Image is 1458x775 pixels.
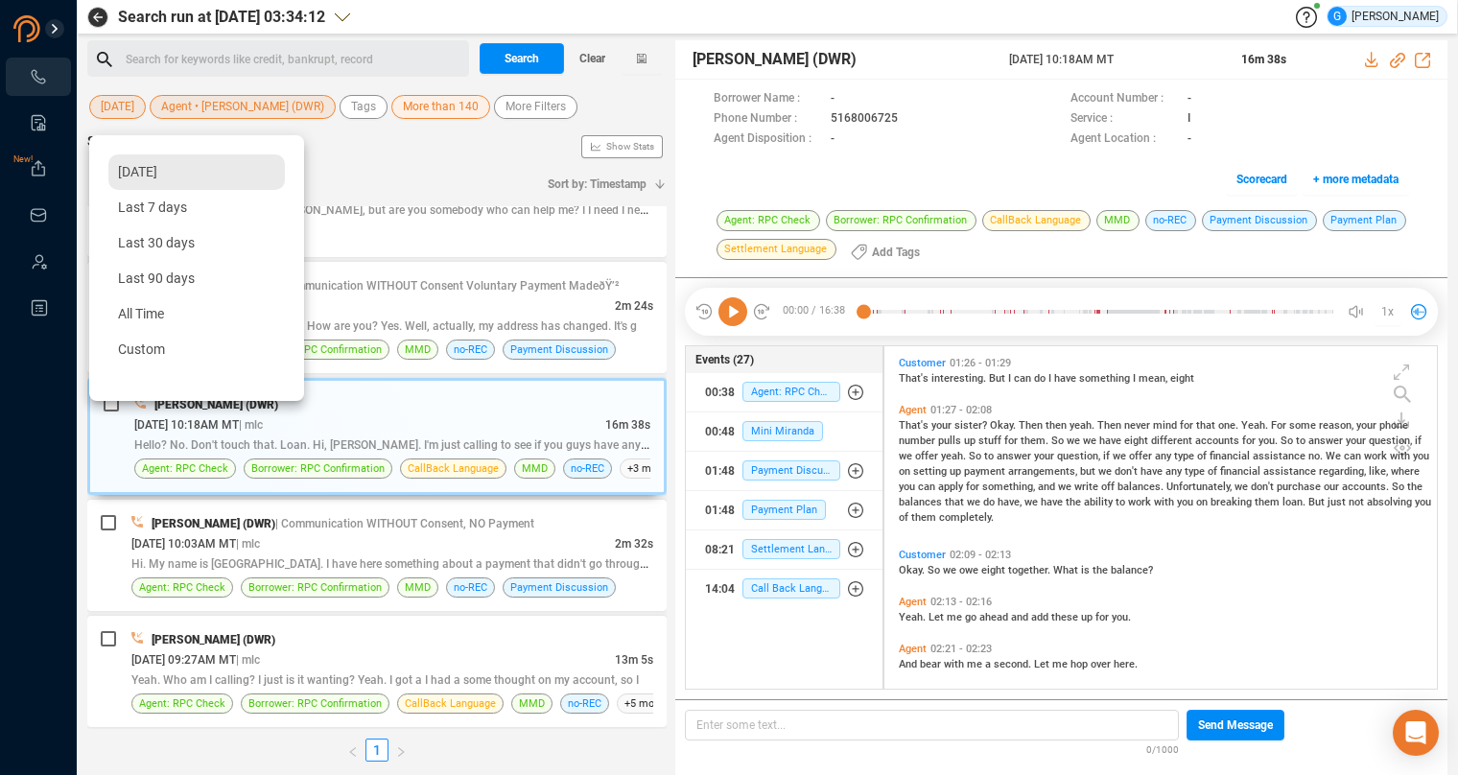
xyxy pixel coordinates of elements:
span: accounts. [1342,481,1392,493]
span: setting [913,465,950,478]
span: Borrower: RPC Confirmation [251,459,385,478]
span: 2m 24s [615,299,653,313]
span: Last 30 days [118,235,195,250]
button: 00:38Agent: RPC Check [686,373,882,411]
button: More Filters [494,95,577,119]
span: Agent: RPC Check [142,459,228,478]
span: breaking [1211,496,1255,508]
span: New! [13,140,33,178]
li: Exports [6,150,71,188]
span: phone [1379,419,1408,432]
span: right [395,746,407,758]
span: our [1324,481,1342,493]
span: But [989,372,1008,385]
span: I [1133,372,1139,385]
span: + more metadata [1313,164,1399,195]
span: [DATE] 10:18AM MT [134,418,239,432]
span: Search Results : [87,133,186,149]
span: any [1165,465,1185,478]
span: Last 90 days [118,270,195,286]
span: with [944,658,967,670]
button: Search [480,43,564,74]
span: loan. [1282,496,1308,508]
span: Okay. [990,419,1019,432]
span: purchase [1277,481,1324,493]
span: up [950,465,964,478]
span: 13m 5s [615,653,653,667]
span: go [965,611,979,623]
span: payment [964,465,1008,478]
span: and [1011,611,1031,623]
span: mind [1153,419,1180,432]
span: no. [1308,450,1326,462]
span: different [1151,434,1195,447]
span: Unfortunately, [1166,481,1235,493]
span: Sort by: Timestamp [548,169,647,200]
span: a [985,658,994,670]
span: no-REC [454,578,487,597]
span: your [1034,450,1057,462]
span: CallBack Language [982,210,1091,231]
span: of [1197,450,1210,462]
span: something, [982,481,1038,493]
span: +3 more [620,458,674,479]
span: | mlc [236,653,260,667]
span: MMD [405,341,431,359]
div: grid [894,351,1437,687]
span: Agent: RPC Check [139,694,225,713]
span: type [1185,465,1208,478]
span: something [1079,372,1133,385]
span: never [1124,419,1153,432]
span: have, [998,496,1024,508]
span: your [1356,419,1379,432]
span: Yeah. [1241,419,1271,432]
span: We [1326,450,1344,462]
span: and [1038,481,1058,493]
span: balance? [1111,564,1153,576]
button: 14:04Call Back Language [686,570,882,608]
span: you [1177,496,1196,508]
span: Call Back Language [742,578,840,599]
span: to [1116,496,1128,508]
button: + more metadata [1303,164,1409,195]
div: [PERSON_NAME] [1328,7,1439,26]
div: [PERSON_NAME] (DWR)[DATE] 10:18AM MT| mlc16m 38sHello? No. Don't touch that. Loan. Hi, [PERSON_NA... [87,378,667,495]
span: Hello? This is her. I'm doing good. How are you? Yes. Well, actually, my address has changed. It's g [131,319,637,333]
span: Borrower: RPC Confirmation [826,210,976,231]
button: More than 140 [391,95,490,119]
span: over [1091,658,1114,670]
span: [PERSON_NAME] (DWR) [152,633,275,646]
span: assistance [1263,465,1319,478]
span: do [983,496,998,508]
span: I [1188,109,1190,129]
span: [DATE] [101,95,134,119]
span: no-REC [568,694,601,713]
button: Tags [340,95,388,119]
span: we [1083,434,1099,447]
span: For [1271,419,1289,432]
span: just [1328,496,1349,508]
span: have [1141,465,1165,478]
span: offer [915,450,941,462]
span: them [911,511,939,524]
span: So [969,450,984,462]
span: of [899,511,911,524]
span: So [1281,434,1296,447]
span: Payment Discussion [510,341,608,359]
span: balances. [1117,481,1166,493]
span: them. [1021,434,1051,447]
div: 00:48 [705,416,735,447]
span: I [1048,372,1054,385]
span: I [1008,372,1014,385]
button: Clear [564,43,622,74]
div: 01:48 [705,456,735,486]
span: Show Stats [606,32,654,262]
span: for [1180,419,1196,432]
span: Yeah. Who am I calling? I just is it wanting? Yeah. I got a I had a some thought on my account, so I [131,673,639,687]
span: one. [1218,419,1241,432]
span: 16m 38s [1241,53,1286,66]
span: Agent: RPC Check [742,382,840,402]
span: Search [505,43,539,74]
div: 01:48 [705,495,735,526]
div: 00:38 [705,377,735,408]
